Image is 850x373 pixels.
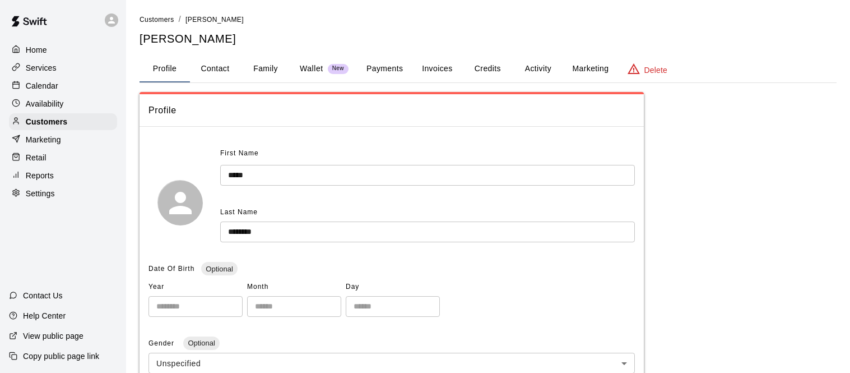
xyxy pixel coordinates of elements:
[9,167,117,184] a: Reports
[26,170,54,181] p: Reports
[23,290,63,301] p: Contact Us
[140,15,174,24] a: Customers
[346,278,440,296] span: Day
[26,116,67,127] p: Customers
[247,278,341,296] span: Month
[23,351,99,362] p: Copy public page link
[220,145,259,163] span: First Name
[412,56,462,82] button: Invoices
[9,77,117,94] a: Calendar
[148,278,243,296] span: Year
[185,16,244,24] span: [PERSON_NAME]
[9,59,117,76] a: Services
[644,65,667,76] p: Delete
[328,65,349,72] span: New
[23,310,66,321] p: Help Center
[9,149,117,166] a: Retail
[240,56,291,82] button: Family
[179,13,181,25] li: /
[9,113,117,130] a: Customers
[190,56,240,82] button: Contact
[140,56,190,82] button: Profile
[220,208,258,216] span: Last Name
[9,42,117,58] a: Home
[140,13,837,26] nav: breadcrumb
[9,95,117,112] a: Availability
[148,265,194,273] span: Date Of Birth
[462,56,513,82] button: Credits
[140,31,837,47] h5: [PERSON_NAME]
[26,62,57,73] p: Services
[513,56,563,82] button: Activity
[26,98,64,109] p: Availability
[26,80,58,91] p: Calendar
[26,188,55,199] p: Settings
[300,63,323,75] p: Wallet
[140,16,174,24] span: Customers
[26,44,47,56] p: Home
[201,265,237,273] span: Optional
[9,185,117,202] a: Settings
[148,103,635,118] span: Profile
[26,152,47,163] p: Retail
[563,56,617,82] button: Marketing
[357,56,412,82] button: Payments
[23,330,83,342] p: View public page
[26,134,61,145] p: Marketing
[183,339,219,347] span: Optional
[148,339,176,347] span: Gender
[9,131,117,148] a: Marketing
[140,56,837,82] div: basic tabs example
